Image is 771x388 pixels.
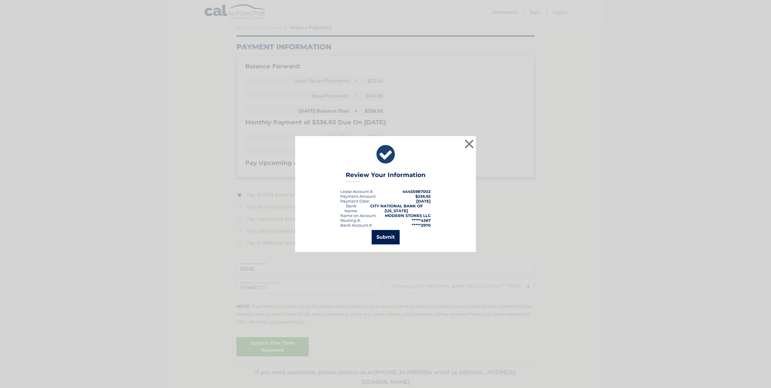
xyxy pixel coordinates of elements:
[463,138,475,150] button: ×
[340,189,373,194] div: Lease Account #:
[385,213,431,218] strong: MODERN STONES LLC
[340,199,369,203] span: Payment Date
[416,199,431,203] span: [DATE]
[402,189,431,194] strong: 44455987002
[340,218,361,223] div: Routing #:
[370,203,423,213] strong: CITY NATIONAL BANK OF [US_STATE]
[340,213,377,218] div: Name on Account:
[340,223,373,228] div: Bank Account #:
[346,171,426,182] h3: Review Your Information
[340,199,370,203] div: :
[340,203,362,213] div: Bank Name:
[340,194,376,199] div: Payment Amount:
[372,230,400,244] button: Submit
[415,194,431,199] span: $336.92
